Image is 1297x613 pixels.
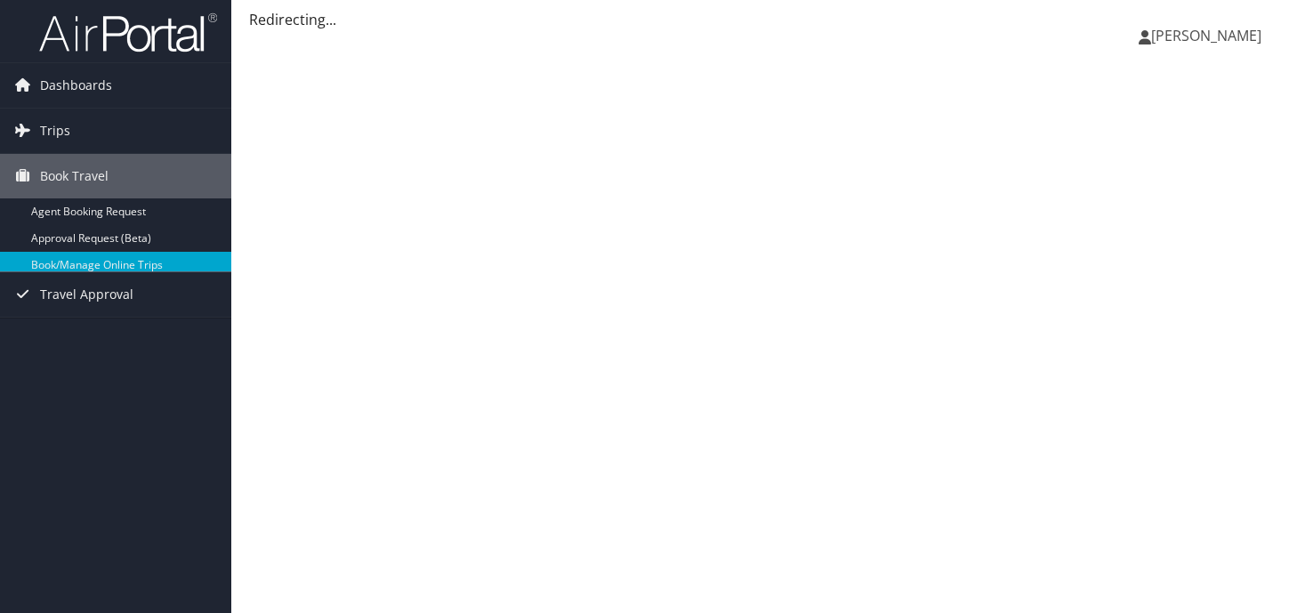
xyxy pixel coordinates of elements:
[249,9,1279,30] div: Redirecting...
[40,63,112,108] span: Dashboards
[1151,26,1261,45] span: [PERSON_NAME]
[40,154,109,198] span: Book Travel
[39,12,217,53] img: airportal-logo.png
[1139,9,1279,62] a: [PERSON_NAME]
[40,272,133,317] span: Travel Approval
[40,109,70,153] span: Trips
